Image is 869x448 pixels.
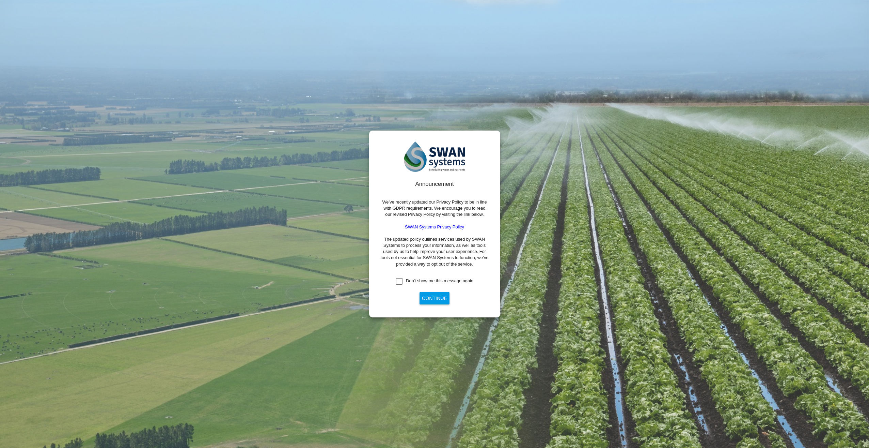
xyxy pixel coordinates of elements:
div: Announcement [380,180,489,188]
md-checkbox: Don't show me this message again [396,278,473,285]
div: Don't show me this message again [406,278,473,284]
button: Continue [420,292,449,304]
img: SWAN-Landscape-Logo-Colour.png [404,141,465,172]
a: SWAN Systems Privacy Policy [405,224,464,229]
span: We’ve recently updated our Privacy Policy to be in line with GDPR requirements. We encourage you ... [382,199,487,217]
span: The updated policy outlines services used by SWAN Systems to process your information, as well as... [381,237,489,267]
